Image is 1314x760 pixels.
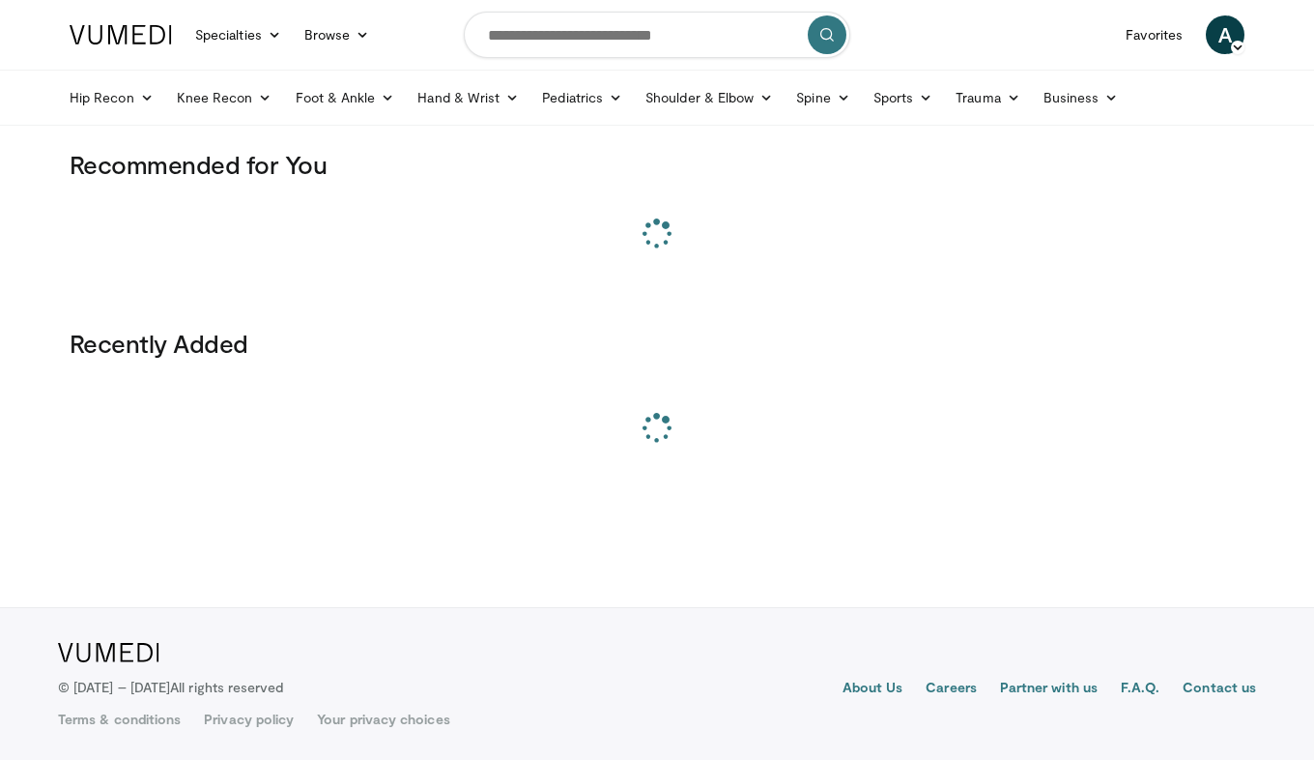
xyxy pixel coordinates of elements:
a: Contact us [1183,678,1256,701]
a: Sports [862,78,945,117]
a: Careers [926,678,977,701]
a: Shoulder & Elbow [634,78,785,117]
a: Hand & Wrist [406,78,530,117]
a: Specialties [184,15,293,54]
img: VuMedi Logo [58,643,159,662]
a: Foot & Ankle [284,78,407,117]
a: Your privacy choices [317,710,449,729]
p: © [DATE] – [DATE] [58,678,284,697]
span: All rights reserved [170,679,283,695]
a: F.A.Q. [1121,678,1159,701]
a: Privacy policy [204,710,294,729]
a: Terms & conditions [58,710,181,729]
a: About Us [843,678,903,701]
a: Trauma [944,78,1032,117]
a: Partner with us [1000,678,1098,701]
a: Business [1032,78,1130,117]
h3: Recommended for You [70,149,1244,180]
a: Favorites [1114,15,1194,54]
a: Pediatrics [530,78,634,117]
h3: Recently Added [70,328,1244,359]
a: Spine [785,78,861,117]
a: A [1206,15,1244,54]
a: Browse [293,15,382,54]
a: Knee Recon [165,78,284,117]
img: VuMedi Logo [70,25,172,44]
input: Search topics, interventions [464,12,850,58]
a: Hip Recon [58,78,165,117]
